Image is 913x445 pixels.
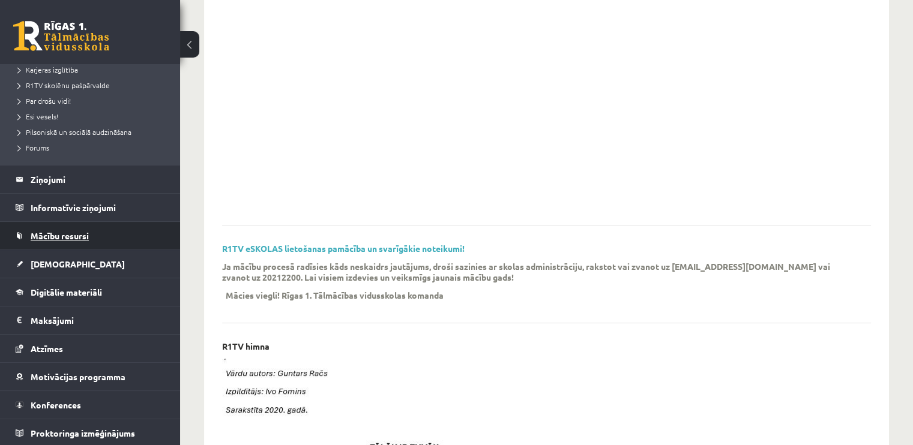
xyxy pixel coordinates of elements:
a: Par drošu vidi! [18,95,168,106]
span: Motivācijas programma [31,371,125,382]
span: Esi vesels! [18,112,58,121]
a: R1TV skolēnu pašpārvalde [18,80,168,91]
legend: Maksājumi [31,306,165,334]
span: Forums [18,143,49,152]
span: [DEMOGRAPHIC_DATA] [31,258,125,269]
a: Ziņojumi [16,166,165,193]
a: Informatīvie ziņojumi [16,194,165,221]
a: Rīgas 1. Tālmācības vidusskola [13,21,109,51]
a: Esi vesels! [18,111,168,122]
a: Karjeras izglītība [18,64,168,75]
span: Proktoringa izmēģinājums [31,428,135,438]
span: Par drošu vidi! [18,96,71,106]
span: Karjeras izglītība [18,65,78,74]
p: R1TV himna [222,341,270,351]
a: Maksājumi [16,306,165,334]
span: R1TV skolēnu pašpārvalde [18,80,110,90]
p: Ja mācību procesā radīsies kāds neskaidrs jautājums, droši sazinies ar skolas administrāciju, rak... [222,261,853,282]
span: Konferences [31,399,81,410]
span: Digitālie materiāli [31,287,102,297]
legend: Informatīvie ziņojumi [31,194,165,221]
a: Atzīmes [16,335,165,362]
a: Mācību resursi [16,222,165,249]
p: Rīgas 1. Tālmācības vidusskolas komanda [282,290,444,300]
a: [DEMOGRAPHIC_DATA] [16,250,165,278]
a: Konferences [16,391,165,419]
span: Pilsoniskā un sociālā audzināšana [18,127,131,137]
a: Pilsoniskā un sociālā audzināšana [18,127,168,137]
legend: Ziņojumi [31,166,165,193]
a: Digitālie materiāli [16,278,165,306]
span: Mācību resursi [31,230,89,241]
p: Mācies viegli! [226,290,280,300]
a: Motivācijas programma [16,363,165,390]
a: R1TV eSKOLAS lietošanas pamācība un svarīgākie noteikumi! [222,243,465,254]
a: Forums [18,142,168,153]
span: Atzīmes [31,343,63,354]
